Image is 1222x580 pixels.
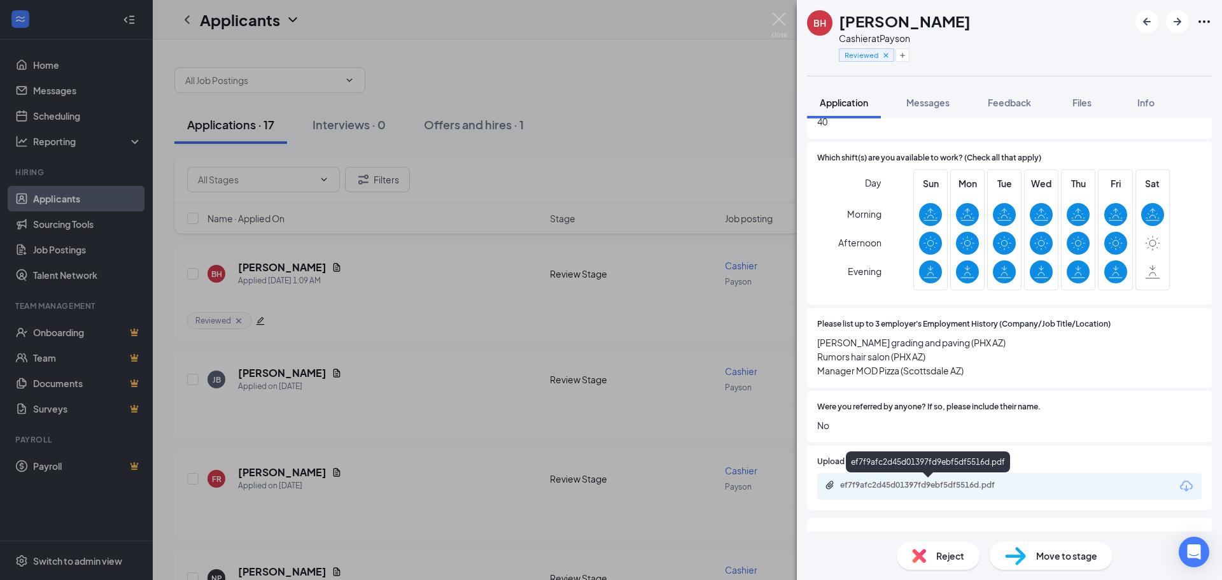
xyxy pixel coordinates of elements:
[847,202,881,225] span: Morning
[936,549,964,563] span: Reject
[846,451,1010,472] div: ef7f9afc2d45d01397fd9ebf5df5516d.pdf
[825,480,1031,492] a: Paperclipef7f9afc2d45d01397fd9ebf5df5516d.pdf
[993,176,1016,190] span: Tue
[840,480,1018,490] div: ef7f9afc2d45d01397fd9ebf5df5516d.pdf
[1179,479,1194,494] svg: Download
[1036,549,1097,563] span: Move to stage
[839,32,971,45] div: Cashier at Payson
[1197,14,1212,29] svg: Ellipses
[817,418,1202,432] span: No
[817,152,1041,164] span: Which shift(s) are you available to work? (Check all that apply)
[817,318,1111,330] span: Please list up to 3 employer's Employment History (Company/Job Title/Location)
[881,51,890,60] svg: Cross
[817,336,1202,378] span: [PERSON_NAME] grading and paving (PHX AZ) Rumors hair salon (PHX AZ) Manager MOD Pizza (Scottsdal...
[1072,97,1092,108] span: Files
[899,52,906,59] svg: Plus
[817,401,1041,413] span: Were you referred by anyone? If so, please include their name.
[1030,176,1053,190] span: Wed
[817,456,875,468] span: Upload Resume
[1139,14,1155,29] svg: ArrowLeftNew
[956,176,979,190] span: Mon
[1170,14,1185,29] svg: ArrowRight
[865,176,881,190] span: Day
[1179,537,1209,567] div: Open Intercom Messenger
[1137,97,1155,108] span: Info
[848,260,881,283] span: Evening
[895,48,909,62] button: Plus
[825,480,835,490] svg: Paperclip
[813,17,826,29] div: BH
[1067,176,1090,190] span: Thu
[1104,176,1127,190] span: Fri
[817,115,1202,129] span: 40
[1166,10,1189,33] button: ArrowRight
[839,10,971,32] h1: [PERSON_NAME]
[919,176,942,190] span: Sun
[1141,176,1164,190] span: Sat
[817,528,1202,542] span: Are you legally eligible to work in the [GEOGRAPHIC_DATA]?
[820,97,868,108] span: Application
[906,97,950,108] span: Messages
[838,231,881,254] span: Afternoon
[988,97,1031,108] span: Feedback
[1135,10,1158,33] button: ArrowLeftNew
[845,50,878,60] span: Reviewed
